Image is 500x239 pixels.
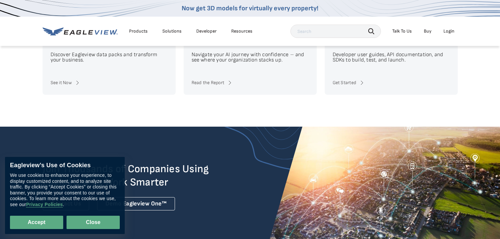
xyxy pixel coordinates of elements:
[162,28,182,34] div: Solutions
[333,52,450,63] p: Developer user guides, API documentation, and SDKs to build, test, and launch.
[182,4,318,12] a: Now get 3D models for virtually every property!
[67,216,120,229] button: Close
[129,28,148,34] div: Products
[290,25,381,38] input: Search
[231,28,252,34] div: Resources
[51,79,168,87] a: See it Now
[333,79,450,87] a: Get Started
[10,162,120,169] div: Eagleview’s Use of Cookies
[192,79,309,87] a: Read the Report
[196,28,217,34] a: Developer
[443,28,454,34] div: Login
[424,28,431,34] a: Buy
[10,216,63,229] button: Accept
[192,52,309,63] p: Navigate your AI journey with confidence – and see where your organization stacks up.
[26,202,63,207] a: Privacy Policies
[43,163,214,189] h2: Join Thousands of Companies Using Eagleview to Work Smarter
[10,173,120,207] div: We use cookies to enhance your experience, to display customized content, and to analyze site tra...
[392,28,412,34] div: Talk To Us
[97,197,175,211] div: Demo Eagleview One™
[51,52,168,63] p: Discover Eagleview data packs and transform your business.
